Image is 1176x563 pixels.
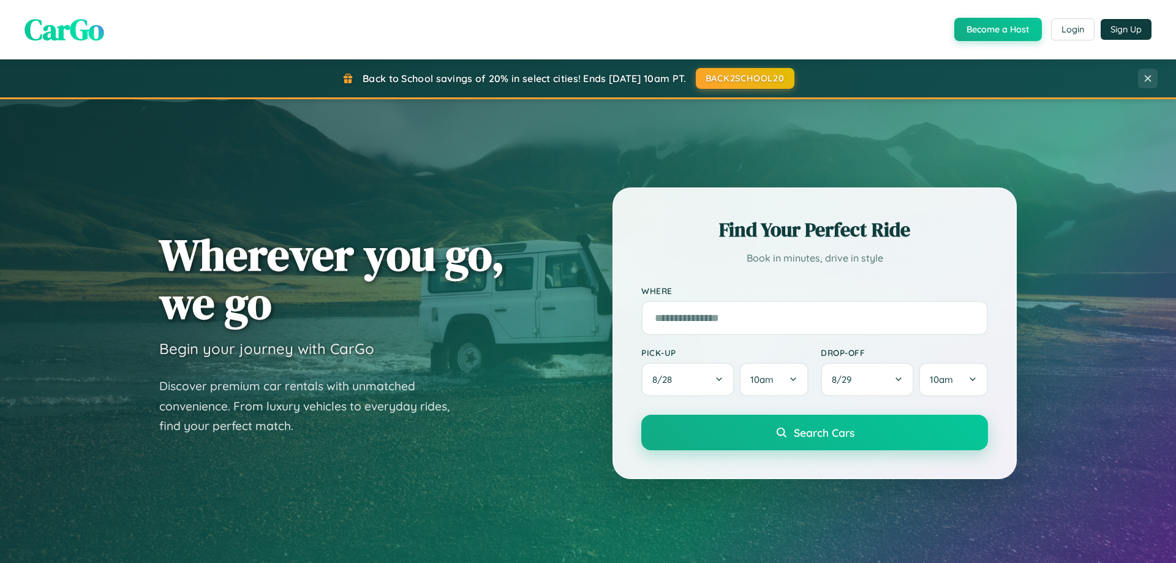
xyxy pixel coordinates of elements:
button: 8/29 [821,363,914,396]
span: 10am [930,374,953,385]
button: 8/28 [641,363,734,396]
label: Pick-up [641,347,809,358]
button: Login [1051,18,1095,40]
button: Search Cars [641,415,988,450]
span: CarGo [24,9,104,50]
span: 10am [750,374,774,385]
button: BACK2SCHOOL20 [696,68,794,89]
label: Drop-off [821,347,988,358]
h1: Wherever you go, we go [159,230,505,327]
button: Sign Up [1101,19,1151,40]
button: 10am [739,363,809,396]
p: Discover premium car rentals with unmatched convenience. From luxury vehicles to everyday rides, ... [159,376,466,436]
span: Search Cars [794,426,854,439]
p: Book in minutes, drive in style [641,249,988,267]
button: Become a Host [954,18,1042,41]
h3: Begin your journey with CarGo [159,339,374,358]
span: Back to School savings of 20% in select cities! Ends [DATE] 10am PT. [363,72,686,85]
span: 8 / 29 [832,374,858,385]
label: Where [641,285,988,296]
h2: Find Your Perfect Ride [641,216,988,243]
button: 10am [919,363,988,396]
span: 8 / 28 [652,374,678,385]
